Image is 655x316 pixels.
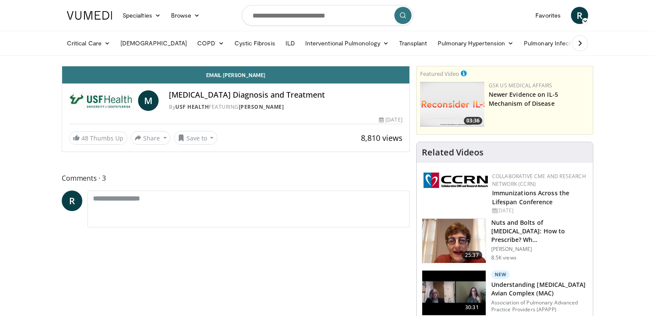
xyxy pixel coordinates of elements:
a: Cystic Fibrosis [229,35,280,52]
a: Pulmonary Infection [519,35,593,52]
a: [PERSON_NAME] [239,103,284,110]
span: 48 [81,134,88,142]
p: [PERSON_NAME] [491,246,588,253]
h4: [MEDICAL_DATA] Diagnosis and Treatment [169,90,402,100]
a: Immunizations Across the Lifespan Conference [492,189,569,206]
a: Collaborative CME and Research Network (CCRN) [492,173,586,188]
a: M [138,90,159,111]
div: [DATE] [379,116,402,124]
a: Transplant [394,35,433,52]
input: Search topics, interventions [242,5,413,26]
h3: Nuts and Bolts of [MEDICAL_DATA]: How to Prescribe? Wh… [491,218,588,244]
img: bcc6b21d-a535-4c9d-bcc9-26fc5c1ac064.150x105_q85_crop-smart_upscale.jpg [422,271,486,315]
span: 03:36 [464,117,482,125]
a: COPD [192,35,229,52]
img: 22a72208-b756-4705-9879-4c71ce997e2a.png.150x105_q85_crop-smart_upscale.png [420,82,484,127]
span: 25:37 [462,251,482,259]
a: Pulmonary Hypertension [433,35,519,52]
img: USF Health [69,90,135,111]
img: cb5405ec-6982-4b29-8b72-c8ebfd494d45.150x105_q85_crop-smart_upscale.jpg [422,219,486,263]
a: Newer Evidence on IL-5 Mechanism of Disease [489,90,558,107]
a: GSK US Medical Affairs [489,82,553,89]
div: By FEATURING [169,103,402,111]
a: ILD [280,35,300,52]
a: USF Health [175,103,209,110]
a: R [62,191,82,211]
button: Share [131,131,171,145]
a: Browse [166,7,205,24]
h4: Related Videos [422,147,484,158]
a: Email [PERSON_NAME] [62,66,409,83]
a: R [571,7,588,24]
p: New [491,270,510,279]
a: [DEMOGRAPHIC_DATA] [115,35,192,52]
a: Favorites [530,7,566,24]
small: Featured Video [420,70,459,78]
img: a04ee3ba-8487-4636-b0fb-5e8d268f3737.png.150x105_q85_autocrop_double_scale_upscale_version-0.2.png [424,173,488,188]
span: Comments 3 [62,173,410,184]
a: Critical Care [62,35,115,52]
a: Interventional Pulmonology [300,35,394,52]
a: 03:36 [420,82,484,127]
div: [DATE] [492,207,586,215]
img: VuMedi Logo [67,11,112,20]
button: Save to [174,131,218,145]
a: 48 Thumbs Up [69,131,127,145]
p: 8.5K views [491,254,517,261]
h3: Understanding [MEDICAL_DATA] Avian Complex (MAC) [491,280,588,298]
a: 25:37 Nuts and Bolts of [MEDICAL_DATA]: How to Prescribe? Wh… [PERSON_NAME] 8.5K views [422,218,588,264]
a: Specialties [117,7,166,24]
p: Association of Pulmonary Advanced Practice Providers (APAPP) [491,299,588,313]
span: 8,810 views [361,133,403,143]
span: 30:31 [462,303,482,312]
